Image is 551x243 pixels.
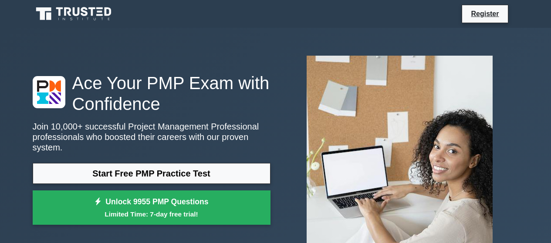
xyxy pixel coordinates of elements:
h1: Ace Your PMP Exam with Confidence [33,73,270,114]
small: Limited Time: 7-day free trial! [44,209,260,219]
a: Start Free PMP Practice Test [33,163,270,184]
a: Unlock 9955 PMP QuestionsLimited Time: 7-day free trial! [33,190,270,225]
a: Register [466,8,504,19]
p: Join 10,000+ successful Project Management Professional professionals who boosted their careers w... [33,121,270,153]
